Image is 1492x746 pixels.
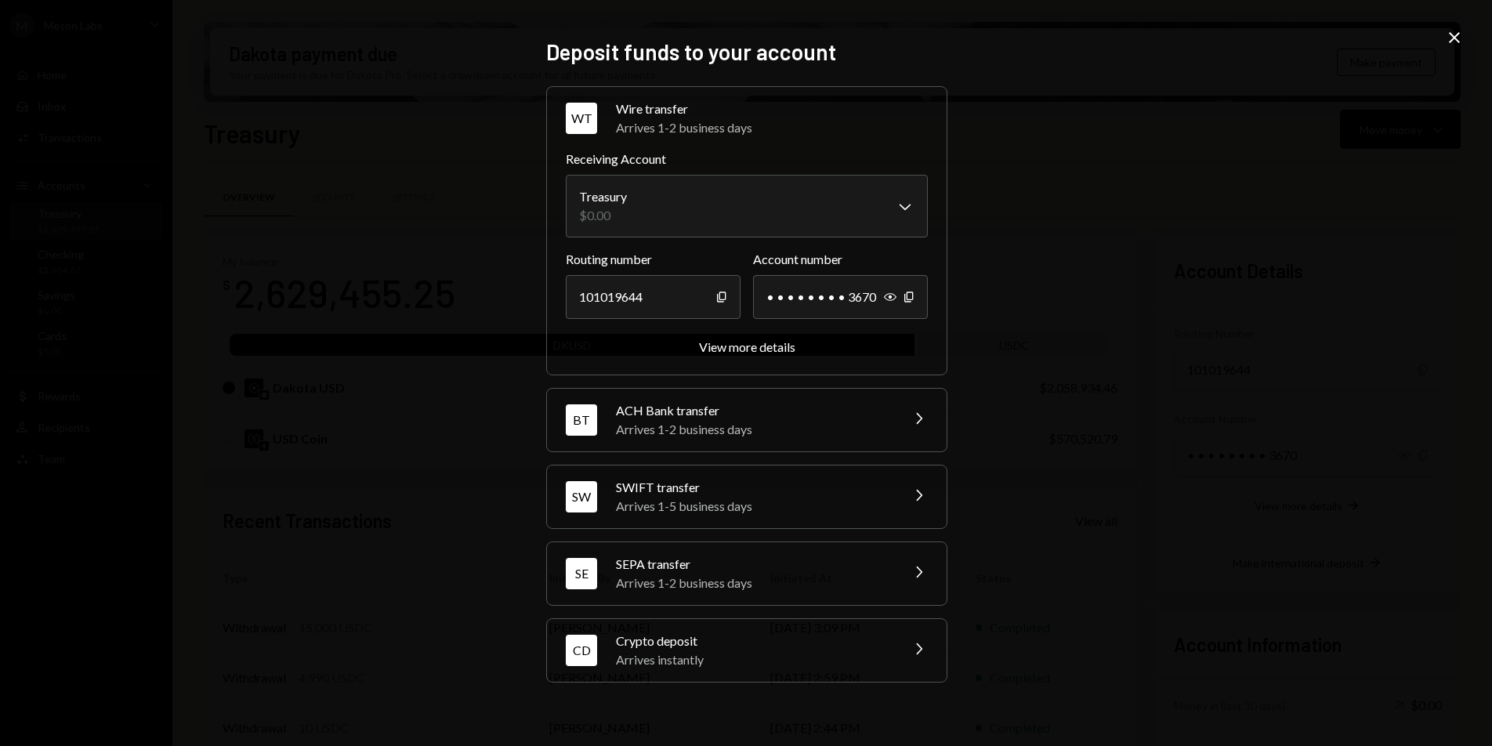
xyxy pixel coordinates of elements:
[547,542,947,605] button: SESEPA transferArrives 1-2 business days
[616,632,890,650] div: Crypto deposit
[616,420,890,439] div: Arrives 1-2 business days
[547,619,947,682] button: CDCrypto depositArrives instantly
[547,87,947,150] button: WTWire transferArrives 1-2 business days
[616,401,890,420] div: ACH Bank transfer
[547,465,947,528] button: SWSWIFT transferArrives 1-5 business days
[616,100,928,118] div: Wire transfer
[547,389,947,451] button: BTACH Bank transferArrives 1-2 business days
[616,478,890,497] div: SWIFT transfer
[616,650,890,669] div: Arrives instantly
[753,275,928,319] div: • • • • • • • • 3670
[566,150,928,168] label: Receiving Account
[616,497,890,516] div: Arrives 1-5 business days
[699,339,795,354] div: View more details
[566,635,597,666] div: CD
[546,37,946,67] h2: Deposit funds to your account
[566,175,928,237] button: Receiving Account
[616,118,928,137] div: Arrives 1-2 business days
[566,558,597,589] div: SE
[566,404,597,436] div: BT
[566,150,928,356] div: WTWire transferArrives 1-2 business days
[566,275,741,319] div: 101019644
[753,250,928,269] label: Account number
[699,339,795,356] button: View more details
[616,555,890,574] div: SEPA transfer
[616,574,890,592] div: Arrives 1-2 business days
[566,481,597,512] div: SW
[566,103,597,134] div: WT
[566,250,741,269] label: Routing number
